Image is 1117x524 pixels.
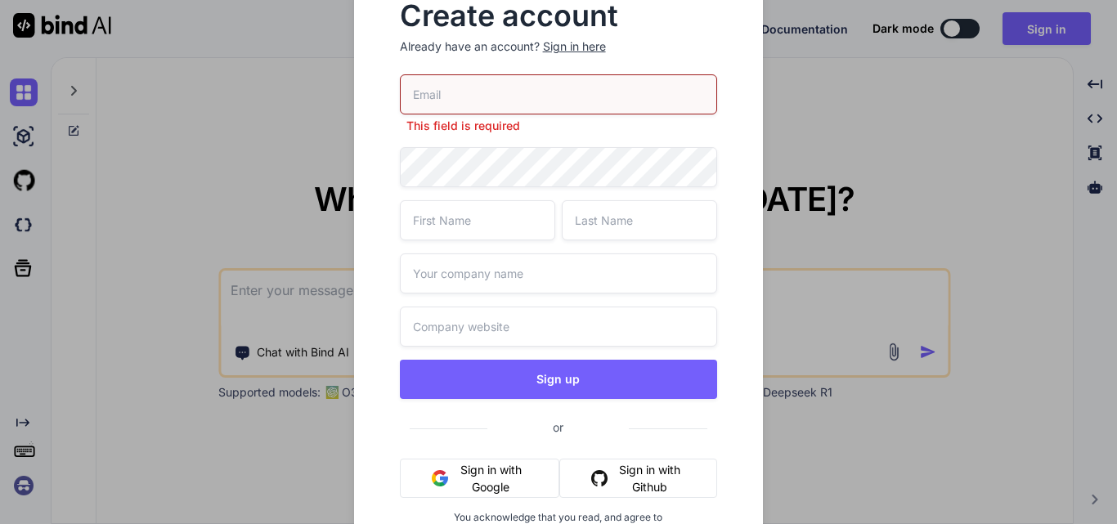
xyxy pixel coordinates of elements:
[400,2,718,29] h2: Create account
[543,38,606,55] div: Sign in here
[591,470,608,486] img: github
[400,38,718,55] p: Already have an account?
[559,459,717,498] button: Sign in with Github
[400,459,560,498] button: Sign in with Google
[400,74,718,114] input: Email
[400,360,718,399] button: Sign up
[400,253,718,293] input: Your company name
[562,200,717,240] input: Last Name
[400,200,555,240] input: First Name
[400,307,718,347] input: Company website
[487,407,629,447] span: or
[432,470,448,486] img: google
[400,118,718,134] p: This field is required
